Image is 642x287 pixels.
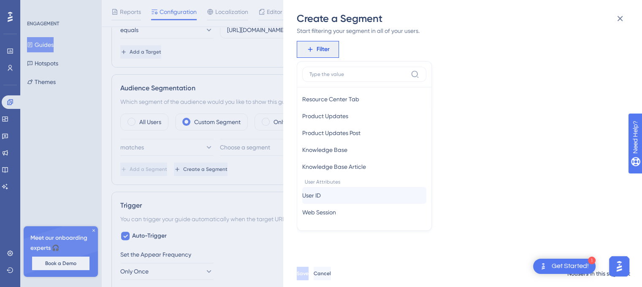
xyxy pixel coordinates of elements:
[302,128,360,138] span: Product Updates Post
[302,111,348,121] span: Product Updates
[302,108,426,125] button: Product Updates
[302,91,426,108] button: Resource Center Tab
[297,270,309,277] span: Save
[297,41,339,58] button: Filter
[302,204,426,221] button: Web Session
[302,175,426,187] span: User Attributes
[297,26,623,36] span: Start filtering your segment in all of your users.
[302,207,336,217] span: Web Session
[302,224,344,234] span: First Interaction
[297,267,309,280] button: Save
[314,270,331,277] span: Cancel
[607,254,632,279] iframe: UserGuiding AI Assistant Launcher
[302,125,426,141] button: Product Updates Post
[302,162,366,172] span: Knowledge Base Article
[302,158,426,175] button: Knowledge Base Article
[317,44,330,54] span: Filter
[588,257,596,264] div: 1
[552,262,589,271] div: Get Started!
[538,261,548,271] img: launcher-image-alternative-text
[20,2,53,12] span: Need Help?
[302,141,426,158] button: Knowledge Base
[302,187,426,204] button: User ID
[533,259,596,274] div: Open Get Started! checklist, remaining modules: 1
[302,145,347,155] span: Knowledge Base
[302,94,359,104] span: Resource Center Tab
[302,190,321,200] span: User ID
[309,71,407,78] input: Type the value
[314,267,331,280] button: Cancel
[297,12,630,25] div: Create a Segment
[302,221,426,238] button: First Interaction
